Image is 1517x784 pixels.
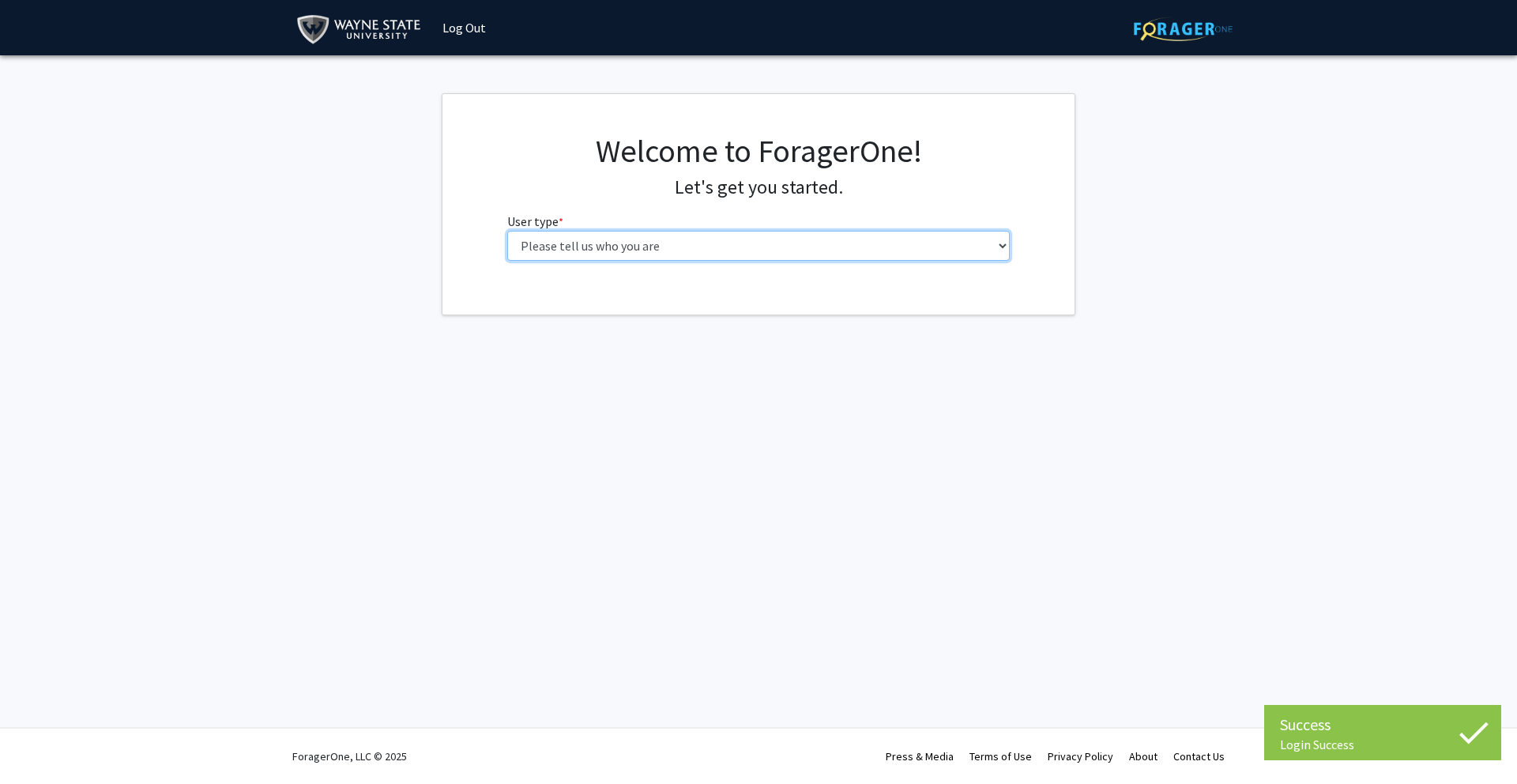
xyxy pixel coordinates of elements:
div: ForagerOne, LLC © 2025 [292,729,407,784]
a: Privacy Policy [1048,749,1113,763]
a: About [1129,749,1158,763]
iframe: Chat [12,713,67,772]
div: Login Success [1280,737,1485,752]
a: Terms of Use [969,749,1032,763]
img: Wayne State University Logo [296,12,428,47]
label: User type [507,212,563,231]
img: ForagerOne Logo [1134,17,1233,41]
h4: Let's get you started. [507,176,1011,199]
h1: Welcome to ForagerOne! [507,132,1011,170]
div: Success [1280,713,1485,737]
a: Press & Media [886,749,954,763]
a: Contact Us [1173,749,1225,763]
